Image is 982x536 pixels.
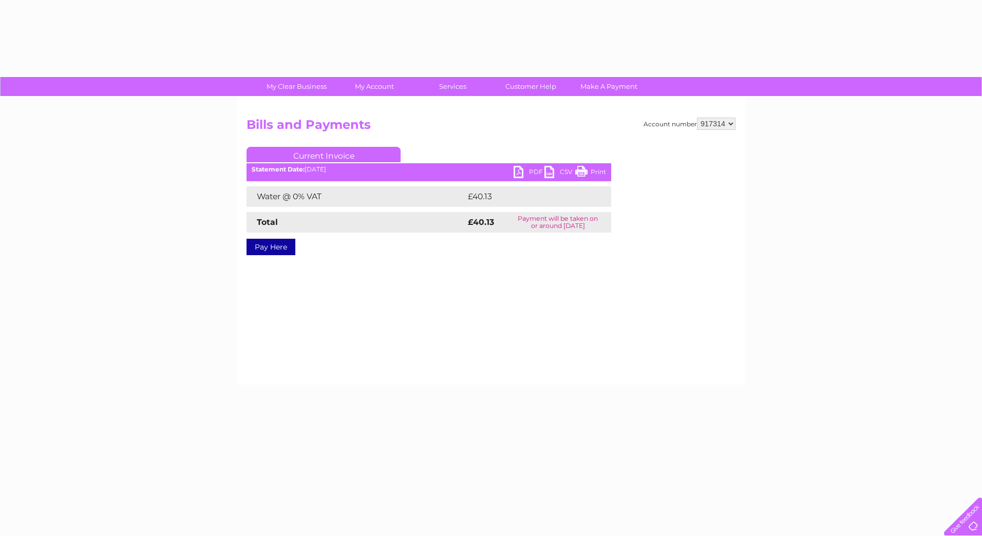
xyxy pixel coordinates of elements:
h2: Bills and Payments [247,118,735,137]
a: My Clear Business [254,77,339,96]
div: [DATE] [247,166,611,173]
td: Payment will be taken on or around [DATE] [504,212,611,233]
a: Make A Payment [566,77,651,96]
a: Customer Help [488,77,573,96]
div: Account number [644,118,735,130]
b: Statement Date: [252,165,305,173]
strong: £40.13 [468,217,494,227]
a: Print [575,166,606,181]
a: Current Invoice [247,147,401,162]
a: Pay Here [247,239,295,255]
strong: Total [257,217,278,227]
a: My Account [332,77,417,96]
a: PDF [514,166,544,181]
a: Services [410,77,495,96]
a: CSV [544,166,575,181]
td: £40.13 [465,186,590,207]
td: Water @ 0% VAT [247,186,465,207]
